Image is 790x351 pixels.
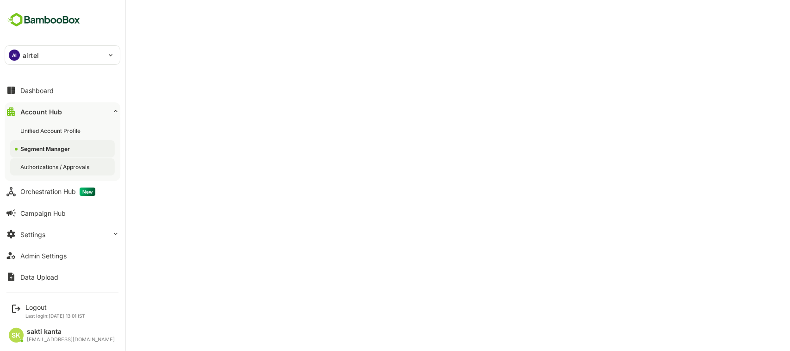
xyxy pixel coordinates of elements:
[20,231,45,238] div: Settings
[20,209,66,217] div: Campaign Hub
[80,188,95,196] span: New
[5,268,120,286] button: Data Upload
[5,81,120,100] button: Dashboard
[5,182,120,201] button: Orchestration HubNew
[20,108,62,116] div: Account Hub
[5,102,120,121] button: Account Hub
[9,328,24,343] div: SK
[27,337,115,343] div: [EMAIL_ADDRESS][DOMAIN_NAME]
[20,188,95,196] div: Orchestration Hub
[20,273,58,281] div: Data Upload
[5,246,120,265] button: Admin Settings
[5,11,83,29] img: BambooboxFullLogoMark.5f36c76dfaba33ec1ec1367b70bb1252.svg
[23,50,39,60] p: airtel
[27,328,115,336] div: sakti kanta
[9,50,20,61] div: AI
[20,87,54,94] div: Dashboard
[25,303,85,311] div: Logout
[5,204,120,222] button: Campaign Hub
[20,127,82,135] div: Unified Account Profile
[20,145,72,153] div: Segment Manager
[25,313,85,319] p: Last login: [DATE] 13:01 IST
[5,46,120,64] div: AIairtel
[20,252,67,260] div: Admin Settings
[5,225,120,244] button: Settings
[20,163,91,171] div: Authorizations / Approvals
